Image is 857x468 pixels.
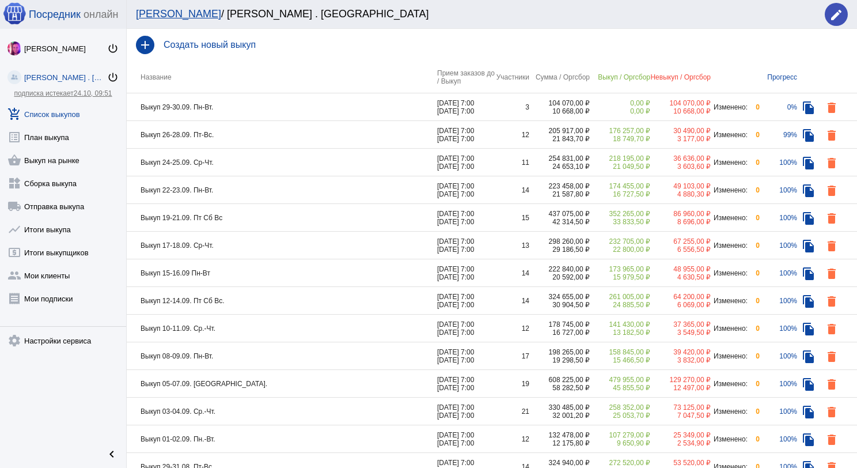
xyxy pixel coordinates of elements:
div: [PERSON_NAME] [24,44,107,53]
td: 100% [760,425,797,453]
mat-icon: show_chart [7,222,21,236]
td: 100% [760,259,797,287]
div: 10 668,00 ₽ [650,107,711,115]
td: [DATE] 7:00 [DATE] 7:00 [437,287,495,315]
div: 0 [748,297,760,305]
td: Выкуп 24-25.09. Ср-Чт. [127,149,437,176]
mat-icon: file_copy [802,350,816,364]
mat-icon: edit [829,8,843,22]
div: 25 053,70 ₽ [590,412,650,420]
div: 0 [748,158,760,167]
div: 32 001,20 ₽ [529,412,590,420]
div: 19 298,50 ₽ [529,356,590,364]
div: 232 705,00 ₽ [590,237,650,246]
div: 21 049,50 ₽ [590,163,650,171]
div: Изменено: [711,241,748,250]
div: 39 420,00 ₽ [650,348,711,356]
mat-icon: delete [825,212,839,225]
td: 14 [495,176,529,204]
div: 330 485,00 ₽ [529,403,590,412]
div: Изменено: [711,407,748,416]
mat-icon: local_atm [7,246,21,259]
mat-icon: power_settings_new [107,43,119,54]
mat-icon: file_copy [802,405,816,419]
mat-icon: delete [825,101,839,115]
div: 30 490,00 ₽ [650,127,711,135]
td: Выкуп 12-14.09. Пт Сб Вс. [127,287,437,315]
div: 0,00 ₽ [590,99,650,107]
td: [DATE] 7:00 [DATE] 7:00 [437,370,495,398]
div: 4 630,50 ₽ [650,273,711,281]
div: 0 [748,407,760,416]
span: Посредник [29,9,81,21]
div: 42 314,50 ₽ [529,218,590,226]
td: [DATE] 7:00 [DATE] 7:00 [437,232,495,259]
th: Сумма / Оргсбор [529,61,590,93]
div: Изменено: [711,158,748,167]
div: 205 917,00 ₽ [529,127,590,135]
mat-icon: file_copy [802,295,816,308]
div: 67 255,00 ₽ [650,237,711,246]
td: Выкуп 05-07.09. [GEOGRAPHIC_DATA]. [127,370,437,398]
td: 100% [760,176,797,204]
div: 608 225,00 ₽ [529,376,590,384]
td: [DATE] 7:00 [DATE] 7:00 [437,149,495,176]
div: Изменено: [711,324,748,333]
div: 298 260,00 ₽ [529,237,590,246]
td: Выкуп 15-16.09 Пн-Вт [127,259,437,287]
mat-icon: add [136,36,154,54]
td: 0% [760,93,797,121]
div: 48 955,00 ₽ [650,265,711,273]
div: 178 745,00 ₽ [529,320,590,329]
td: [DATE] 7:00 [DATE] 7:00 [437,425,495,453]
td: [DATE] 7:00 [DATE] 7:00 [437,342,495,370]
div: 158 845,00 ₽ [590,348,650,356]
div: 36 636,00 ₽ [650,154,711,163]
div: 20 592,00 ₽ [529,273,590,281]
div: 479 955,00 ₽ [590,376,650,384]
div: 25 349,00 ₽ [650,431,711,439]
mat-icon: receipt [7,292,21,305]
div: 0 [748,435,760,443]
div: 24 885,50 ₽ [590,301,650,309]
div: Изменено: [711,435,748,443]
mat-icon: group [7,269,21,282]
td: Выкуп 01-02.09. Пн.-Вт. [127,425,437,453]
mat-icon: delete [825,239,839,253]
td: 99% [760,121,797,149]
td: Выкуп 10-11.09. Ср.-Чт. [127,315,437,342]
mat-icon: delete [825,378,839,391]
div: 13 182,50 ₽ [590,329,650,337]
mat-icon: delete [825,184,839,198]
div: 3 177,00 ₽ [650,135,711,143]
td: 14 [495,259,529,287]
div: 64 200,00 ₽ [650,293,711,301]
div: Изменено: [711,131,748,139]
td: 100% [760,398,797,425]
mat-icon: file_copy [802,378,816,391]
td: 100% [760,149,797,176]
mat-icon: shopping_basket [7,153,21,167]
div: 29 186,50 ₽ [529,246,590,254]
td: [DATE] 7:00 [DATE] 7:00 [437,398,495,425]
div: 16 727,00 ₽ [529,329,590,337]
td: 3 [495,93,529,121]
div: 223 458,00 ₽ [529,182,590,190]
div: / [PERSON_NAME] . [GEOGRAPHIC_DATA] [136,8,813,20]
div: 4 880,30 ₽ [650,190,711,198]
div: 132 478,00 ₽ [529,431,590,439]
div: 45 855,50 ₽ [590,384,650,392]
div: 33 833,50 ₽ [590,218,650,226]
th: Название [127,61,437,93]
div: 49 103,00 ₽ [650,182,711,190]
td: 21 [495,398,529,425]
mat-icon: widgets [7,176,21,190]
div: 324 655,00 ₽ [529,293,590,301]
img: apple-icon-60x60.png [3,2,26,25]
mat-icon: file_copy [802,101,816,115]
div: 21 587,80 ₽ [529,190,590,198]
div: 437 075,00 ₽ [529,210,590,218]
div: 15 466,50 ₽ [590,356,650,364]
mat-icon: list_alt [7,130,21,144]
a: [PERSON_NAME] [136,8,221,20]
